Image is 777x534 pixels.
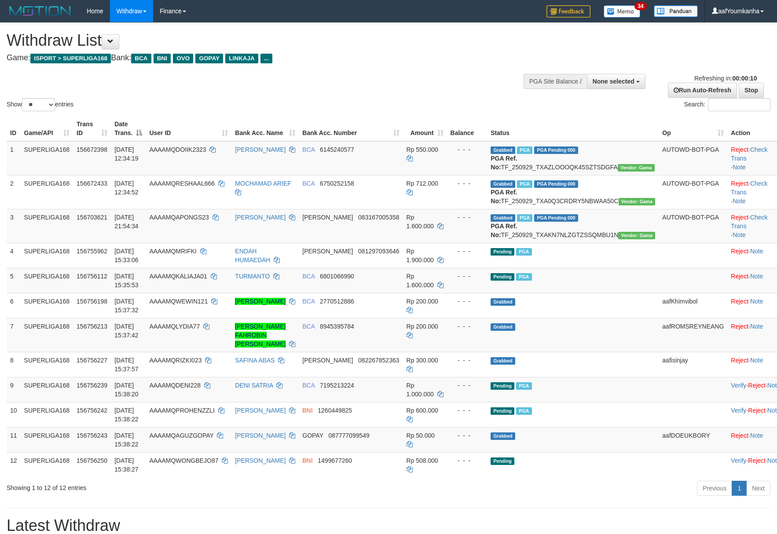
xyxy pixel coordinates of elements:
span: Pending [491,273,514,281]
a: DENI SATRIA [235,382,273,389]
th: Trans ID: activate to sort column ascending [73,116,111,141]
td: 10 [7,402,21,427]
span: Grabbed [491,146,515,154]
span: AAAAMQLYDIA77 [149,323,200,330]
span: BCA [302,180,315,187]
span: 156672433 [77,180,107,187]
span: 156756239 [77,382,107,389]
span: Rp 50.000 [407,432,435,439]
a: Note [733,164,746,171]
span: Rp 1.000.000 [407,382,434,398]
span: [DATE] 15:38:22 [114,407,139,423]
span: ISPORT > SUPERLIGA168 [30,54,111,63]
div: - - - [451,322,484,331]
td: AUTOWD-BOT-PGA [659,141,727,176]
span: LINKAJA [225,54,258,63]
span: AAAAMQDOIIK2323 [149,146,206,153]
a: 1 [732,481,747,496]
a: Note [750,298,763,305]
td: SUPERLIGA168 [21,243,73,268]
span: None selected [593,78,634,85]
a: Reject [731,180,748,187]
a: Reject [731,357,748,364]
span: Marked by aafsoumeymey [516,273,531,281]
th: User ID: activate to sort column ascending [146,116,231,141]
a: Reject [748,407,766,414]
span: Rp 300.000 [407,357,438,364]
th: Bank Acc. Name: activate to sort column ascending [231,116,299,141]
div: - - - [451,381,484,390]
a: [PERSON_NAME] [235,214,286,221]
a: SAFINA ABAS [235,357,275,364]
td: TF_250929_TXAKN7NLZGTZSSQMBU1N [487,209,659,243]
span: [DATE] 12:34:52 [114,180,139,196]
div: - - - [451,247,484,256]
div: - - - [451,356,484,365]
span: [PERSON_NAME] [302,214,353,221]
span: 34 [634,2,646,10]
span: Pending [491,248,514,256]
th: Date Trans.: activate to sort column descending [111,116,146,141]
span: Rp 1.900.000 [407,248,434,263]
span: [DATE] 15:38:27 [114,457,139,473]
a: [PERSON_NAME] [235,432,286,439]
td: AUTOWD-BOT-PGA [659,175,727,209]
a: Previous [697,481,732,496]
span: Copy 1260449825 to clipboard [318,407,352,414]
th: Status [487,116,659,141]
div: - - - [451,431,484,440]
th: Amount: activate to sort column ascending [403,116,447,141]
a: Note [733,198,746,205]
td: aafROMSREYNEANG [659,318,727,352]
td: SUPERLIGA168 [21,427,73,452]
span: Copy 082267852363 to clipboard [358,357,399,364]
a: Note [750,357,763,364]
b: PGA Ref. No: [491,155,517,171]
span: Copy 6801066990 to clipboard [320,273,354,280]
span: [DATE] 15:37:57 [114,357,139,373]
span: AAAAMQMRIFKI [149,248,196,255]
span: [DATE] 15:38:22 [114,432,139,448]
span: Vendor URL: https://trx31.1velocity.biz [618,232,655,239]
span: Rp 550.000 [407,146,438,153]
select: Showentries [22,98,55,111]
a: [PERSON_NAME] [235,146,286,153]
button: None selected [587,74,645,89]
span: BCA [302,298,315,305]
a: Note [750,273,763,280]
a: Verify [731,457,746,464]
a: Verify [731,407,746,414]
a: Reject [731,214,748,221]
td: 1 [7,141,21,176]
div: - - - [451,272,484,281]
span: [DATE] 15:38:20 [114,382,139,398]
span: Rp 600.000 [407,407,438,414]
td: SUPERLIGA168 [21,352,73,377]
span: GOPAY [302,432,323,439]
span: OVO [173,54,193,63]
td: 3 [7,209,21,243]
span: [PERSON_NAME] [302,248,353,255]
span: 156755962 [77,248,107,255]
a: Next [746,481,770,496]
th: Balance [447,116,487,141]
span: [DATE] 12:34:19 [114,146,139,162]
span: AAAAMQWEWIN121 [149,298,208,305]
img: Feedback.jpg [546,5,590,18]
span: 156672398 [77,146,107,153]
span: AAAAMQWONGBEJO87 [149,457,218,464]
td: TF_250929_TXAZLOOOQK45SZTSDGFA [487,141,659,176]
td: aafDOEUKBORY [659,427,727,452]
a: Check Trans [731,146,767,162]
div: - - - [451,297,484,306]
span: BCA [302,273,315,280]
span: PGA Pending [534,146,578,154]
td: SUPERLIGA168 [21,209,73,243]
span: Grabbed [491,323,515,331]
div: - - - [451,213,484,222]
span: Grabbed [491,432,515,440]
a: Note [750,432,763,439]
td: TF_250929_TXA0Q3CRDRY5NBWAA50C [487,175,659,209]
a: Reject [731,248,748,255]
div: - - - [451,456,484,465]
